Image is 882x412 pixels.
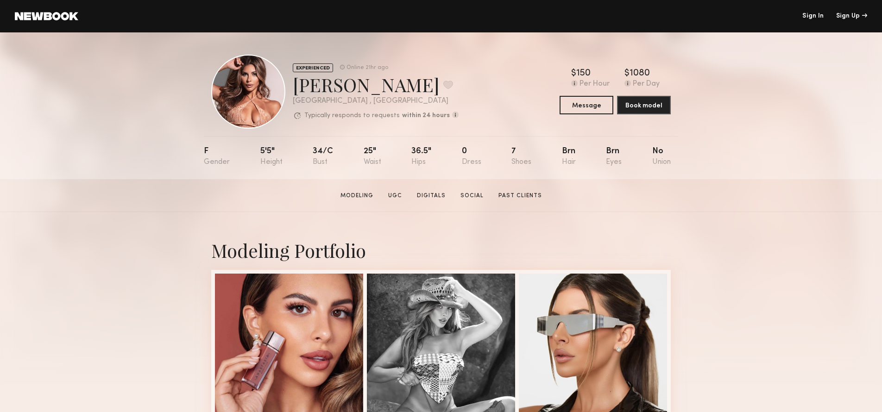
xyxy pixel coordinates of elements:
[617,96,671,114] button: Book model
[624,69,630,78] div: $
[580,80,610,88] div: Per Hour
[457,192,487,200] a: Social
[337,192,377,200] a: Modeling
[364,147,381,166] div: 25"
[633,80,660,88] div: Per Day
[606,147,622,166] div: Brn
[836,13,867,19] div: Sign Up
[346,65,388,71] div: Online 21hr ago
[802,13,824,19] a: Sign In
[293,97,459,105] div: [GEOGRAPHIC_DATA] , [GEOGRAPHIC_DATA]
[304,112,400,119] p: Typically responds to requests
[576,69,591,78] div: 150
[495,192,546,200] a: Past Clients
[411,147,431,166] div: 36.5"
[384,192,406,200] a: UGC
[571,69,576,78] div: $
[211,238,671,262] div: Modeling Portfolio
[462,147,481,166] div: 0
[204,147,230,166] div: F
[402,112,450,119] b: within 24 hours
[313,147,333,166] div: 34/c
[293,63,333,72] div: EXPERIENCED
[260,147,283,166] div: 5'5"
[413,192,449,200] a: Digitals
[560,96,613,114] button: Message
[562,147,576,166] div: Brn
[511,147,531,166] div: 7
[652,147,671,166] div: No
[293,72,459,97] div: [PERSON_NAME]
[630,69,650,78] div: 1080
